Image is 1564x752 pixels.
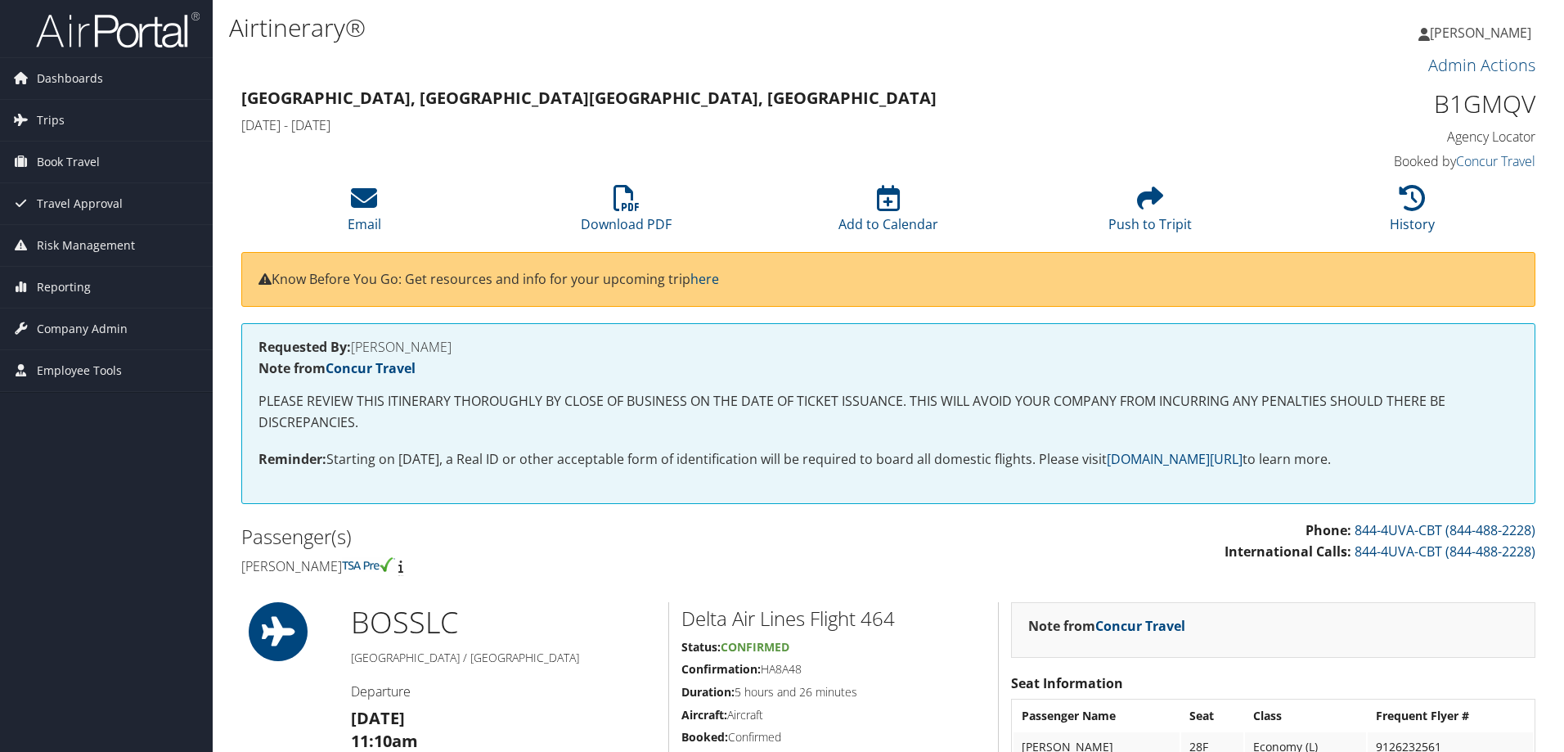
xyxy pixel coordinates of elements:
strong: [DATE] [351,707,405,729]
th: Class [1245,701,1367,731]
strong: Duration: [681,684,735,700]
h1: Airtinerary® [229,11,1108,45]
a: Concur Travel [1456,152,1535,170]
span: Risk Management [37,225,135,266]
a: Email [348,194,381,233]
span: Employee Tools [37,350,122,391]
strong: Requested By: [258,338,351,356]
a: [PERSON_NAME] [1418,8,1548,57]
p: Starting on [DATE], a Real ID or other acceptable form of identification will be required to boar... [258,449,1518,471]
strong: 11:10am [351,730,418,752]
th: Passenger Name [1013,701,1180,731]
h4: [DATE] - [DATE] [241,116,1206,134]
p: PLEASE REVIEW THIS ITINERARY THOROUGHLY BY CLOSE OF BUSINESS ON THE DATE OF TICKET ISSUANCE. THIS... [258,391,1518,433]
h1: B1GMQV [1230,87,1535,121]
strong: Status: [681,639,721,655]
h5: HA8A48 [681,661,986,678]
strong: [GEOGRAPHIC_DATA], [GEOGRAPHIC_DATA] [GEOGRAPHIC_DATA], [GEOGRAPHIC_DATA] [241,87,937,109]
h1: BOS SLC [351,602,656,643]
span: [PERSON_NAME] [1430,24,1531,42]
p: Know Before You Go: Get resources and info for your upcoming trip [258,269,1518,290]
th: Frequent Flyer # [1368,701,1533,731]
a: Concur Travel [326,359,416,377]
h4: [PERSON_NAME] [241,557,876,575]
a: 844-4UVA-CBT (844-488-2228) [1355,543,1535,561]
h2: Passenger(s) [241,523,876,551]
span: Trips [37,100,65,141]
span: Confirmed [721,639,789,655]
h5: 5 hours and 26 minutes [681,684,986,700]
span: Travel Approval [37,183,123,224]
h5: Aircraft [681,707,986,723]
a: Concur Travel [1095,617,1185,635]
h5: [GEOGRAPHIC_DATA] / [GEOGRAPHIC_DATA] [351,650,656,666]
img: airportal-logo.png [36,11,200,49]
img: tsa-precheck.png [342,557,395,572]
strong: Phone: [1306,521,1351,539]
strong: Note from [258,359,416,377]
h5: Confirmed [681,729,986,745]
h4: [PERSON_NAME] [258,340,1518,353]
span: Company Admin [37,308,128,349]
strong: Seat Information [1011,674,1123,692]
strong: Confirmation: [681,661,761,677]
a: [DOMAIN_NAME][URL] [1107,450,1243,468]
a: here [690,270,719,288]
strong: Aircraft: [681,707,727,723]
strong: Note from [1028,617,1185,635]
strong: Reminder: [258,450,326,468]
a: Download PDF [581,194,672,233]
a: Add to Calendar [838,194,938,233]
a: 844-4UVA-CBT (844-488-2228) [1355,521,1535,539]
strong: Booked: [681,729,728,745]
a: Push to Tripit [1108,194,1192,233]
th: Seat [1181,701,1243,731]
strong: International Calls: [1225,543,1351,561]
a: Admin Actions [1428,54,1535,76]
h4: Booked by [1230,152,1535,170]
a: History [1390,194,1435,233]
h4: Departure [351,682,656,700]
span: Book Travel [37,142,100,182]
h2: Delta Air Lines Flight 464 [681,605,986,633]
span: Dashboards [37,58,103,99]
span: Reporting [37,267,91,308]
h4: Agency Locator [1230,128,1535,146]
